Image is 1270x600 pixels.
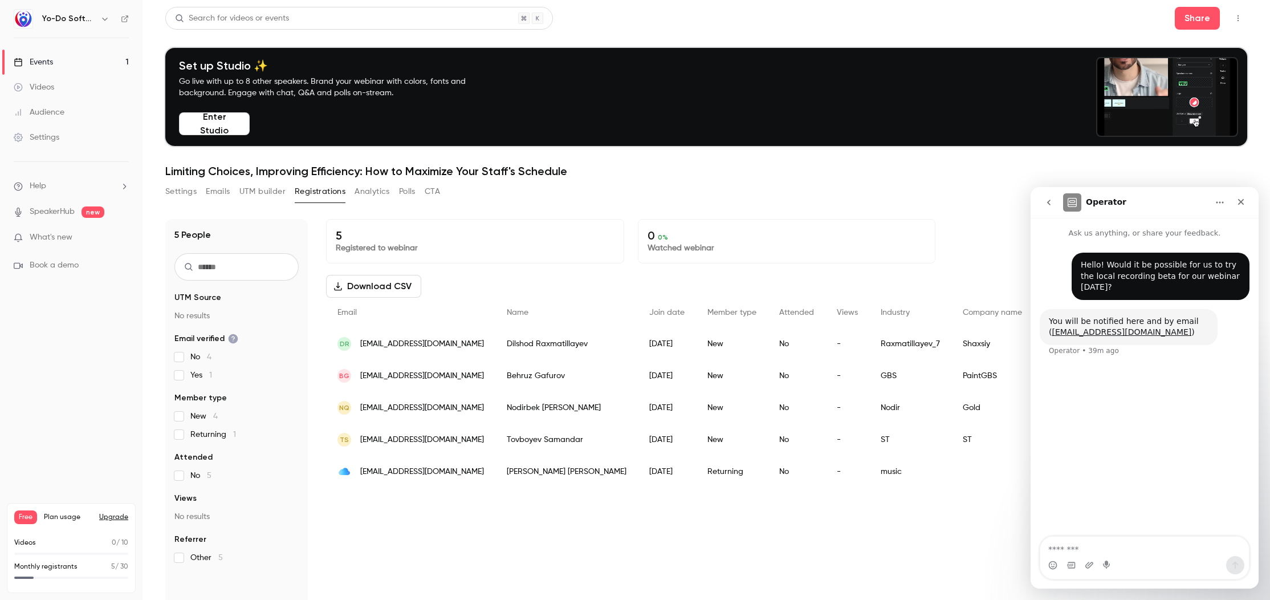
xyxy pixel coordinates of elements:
[111,563,115,570] span: 5
[951,392,1033,424] div: Gold
[30,206,75,218] a: SpeakerHub
[99,513,128,522] button: Upgrade
[869,360,951,392] div: GBS
[768,424,825,456] div: No
[190,411,218,422] span: New
[112,540,116,546] span: 0
[295,183,345,201] button: Registrations
[14,510,37,524] span: Free
[14,562,78,572] p: Monthly registrants
[336,242,614,254] p: Registered to webinar
[190,370,212,381] span: Yes
[174,292,299,563] section: facet-groups
[638,328,696,360] div: [DATE]
[206,183,230,201] button: Emails
[869,328,951,360] div: Raxmatillayev_7
[768,328,825,360] div: No
[190,351,211,363] span: No
[174,392,227,404] span: Member type
[638,360,696,392] div: [DATE]
[399,183,416,201] button: Polls
[174,534,206,545] span: Referrer
[768,456,825,488] div: No
[495,360,638,392] div: Behruz Gafurov
[340,435,349,445] span: TS
[779,309,814,317] span: Attended
[30,232,72,244] span: What's new
[825,424,869,456] div: -
[638,456,696,488] div: [DATE]
[825,456,869,488] div: -
[112,538,128,548] p: / 10
[207,472,211,480] span: 5
[1031,187,1259,589] iframe: Intercom live chat
[658,233,668,241] span: 0 %
[337,465,351,479] img: me.com
[340,339,349,349] span: DR
[696,328,768,360] div: New
[174,452,213,463] span: Attended
[14,538,36,548] p: Videos
[165,164,1247,178] h1: Limiting Choices, Improving Efficiency: How to Maximize Your Staff's Schedule
[869,424,951,456] div: ST
[179,76,492,99] p: Go live with up to 8 other speakers. Brand your webinar with colors, fonts and background. Engage...
[825,392,869,424] div: -
[174,511,299,522] p: No results
[355,183,390,201] button: Analytics
[14,82,54,93] div: Videos
[190,552,223,563] span: Other
[30,260,79,271] span: Book a demo
[649,309,685,317] span: Join date
[869,456,951,488] div: music
[337,309,357,317] span: Email
[696,392,768,424] div: New
[837,309,858,317] span: Views
[14,107,64,118] div: Audience
[239,183,286,201] button: UTM builder
[42,13,96,25] h6: Yo-Do Software
[207,353,211,361] span: 4
[179,59,492,72] h4: Set up Studio ✨
[209,371,212,379] span: 1
[111,562,128,572] p: / 30
[179,112,250,135] button: Enter Studio
[190,470,211,481] span: No
[339,371,349,381] span: BG
[14,10,32,28] img: Yo-Do Software
[174,493,197,504] span: Views
[696,456,768,488] div: Returning
[495,424,638,456] div: Tovboyev Samandar
[218,554,223,562] span: 5
[768,360,825,392] div: No
[174,310,299,322] p: No results
[82,206,104,218] span: new
[825,360,869,392] div: -
[696,360,768,392] div: New
[638,392,696,424] div: [DATE]
[339,403,349,413] span: NQ
[869,392,951,424] div: Nodir
[638,424,696,456] div: [DATE]
[951,328,1033,360] div: Shaxsiy
[360,402,484,414] span: [EMAIL_ADDRESS][DOMAIN_NAME]
[707,309,756,317] span: Member type
[425,183,440,201] button: CTA
[14,180,129,192] li: help-dropdown-opener
[14,132,59,143] div: Settings
[648,229,926,242] p: 0
[825,328,869,360] div: -
[213,412,218,420] span: 4
[951,360,1033,392] div: PaintGBS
